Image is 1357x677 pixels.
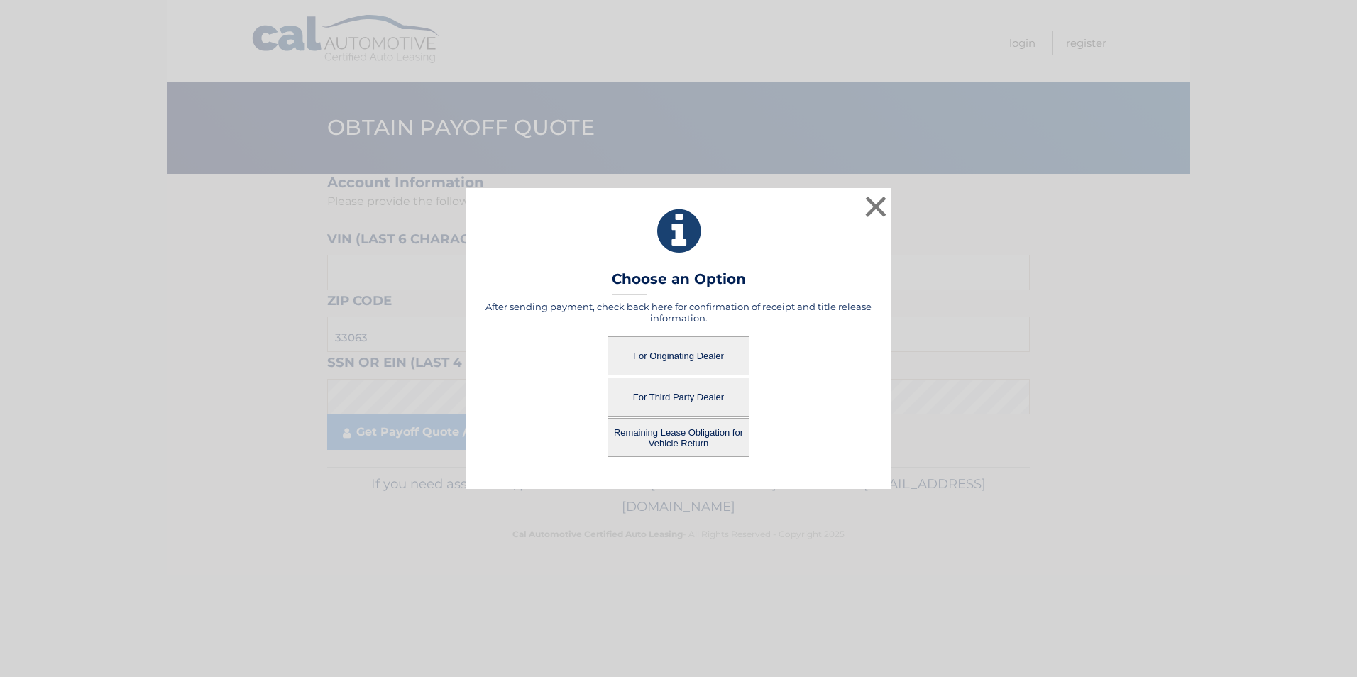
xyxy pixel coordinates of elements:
[608,378,749,417] button: For Third Party Dealer
[862,192,890,221] button: ×
[612,270,746,295] h3: Choose an Option
[608,418,749,457] button: Remaining Lease Obligation for Vehicle Return
[608,336,749,375] button: For Originating Dealer
[483,301,874,324] h5: After sending payment, check back here for confirmation of receipt and title release information.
